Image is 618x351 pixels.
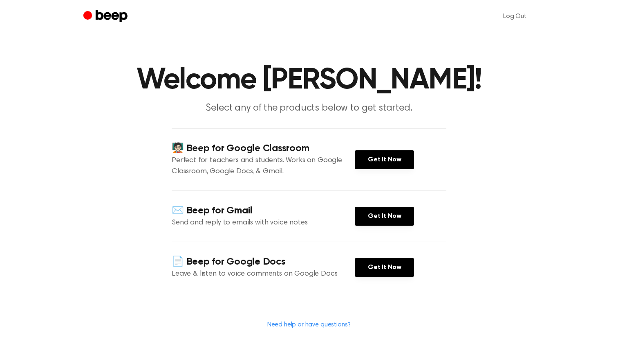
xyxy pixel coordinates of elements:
p: Perfect for teachers and students. Works on Google Classroom, Google Docs, & Gmail. [172,155,355,177]
a: Get It Now [355,207,414,226]
p: Select any of the products below to get started. [152,102,466,115]
a: Beep [83,9,130,25]
a: Get It Now [355,258,414,277]
h1: Welcome [PERSON_NAME]! [100,66,518,95]
h4: 📄 Beep for Google Docs [172,255,355,269]
p: Leave & listen to voice comments on Google Docs [172,269,355,280]
p: Send and reply to emails with voice notes [172,217,355,229]
a: Log Out [495,7,535,26]
h4: 🧑🏻‍🏫 Beep for Google Classroom [172,142,355,155]
a: Need help or have questions? [267,322,351,328]
a: Get It Now [355,150,414,169]
h4: ✉️ Beep for Gmail [172,204,355,217]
